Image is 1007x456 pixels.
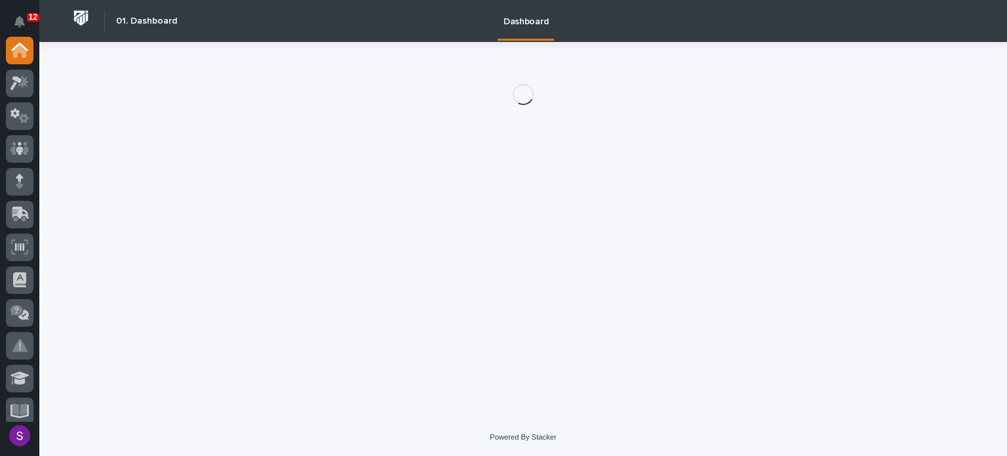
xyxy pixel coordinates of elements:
h2: 01. Dashboard [116,16,177,27]
a: Powered By Stacker [490,433,556,441]
p: 12 [29,12,37,22]
button: Notifications [6,8,33,35]
img: Workspace Logo [69,6,93,30]
button: users-avatar [6,422,33,449]
div: Notifications12 [16,16,33,37]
